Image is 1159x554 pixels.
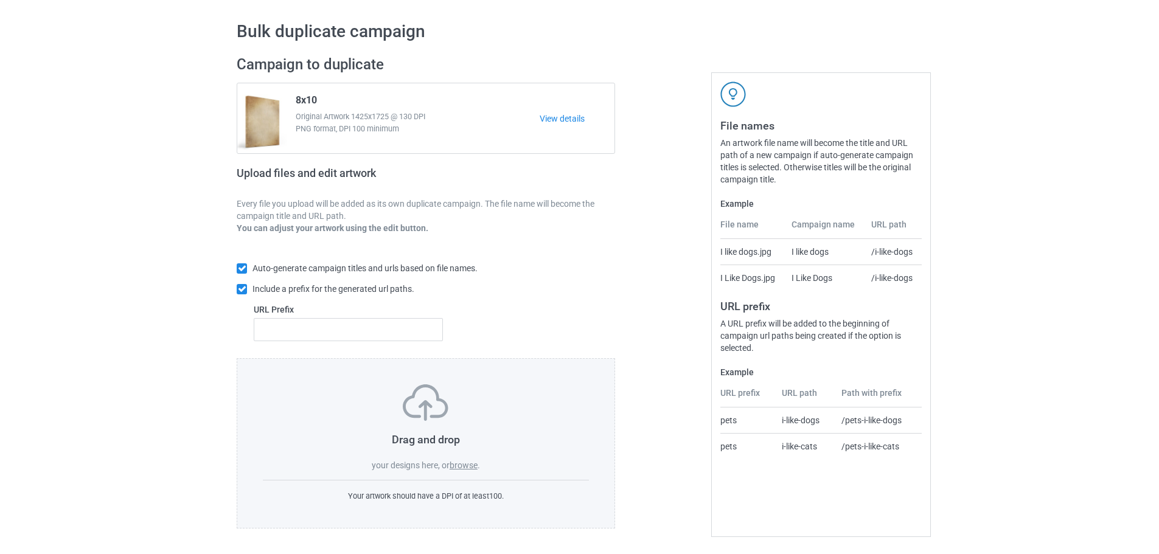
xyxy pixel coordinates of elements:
th: Path with prefix [835,387,922,407]
td: pets [720,407,775,433]
h3: Drag and drop [263,432,589,446]
td: pets [720,433,775,459]
td: /pets-i-like-cats [835,433,922,459]
label: Example [720,366,922,378]
th: URL path [865,218,922,239]
h1: Bulk duplicate campaign [237,21,922,43]
td: I Like Dogs.jpg [720,265,784,291]
span: PNG format, DPI 100 minimum [296,123,540,135]
td: i-like-dogs [775,407,835,433]
span: Include a prefix for the generated url paths. [252,284,414,294]
th: URL path [775,387,835,407]
img: svg+xml;base64,PD94bWwgdmVyc2lvbj0iMS4wIiBlbmNvZGluZz0iVVRGLTgiPz4KPHN2ZyB3aWR0aD0iNDJweCIgaGVpZ2... [720,81,746,107]
td: I like dogs [785,239,865,265]
h2: Upload files and edit artwork [237,167,464,189]
h3: File names [720,119,922,133]
label: Example [720,198,922,210]
td: I like dogs.jpg [720,239,784,265]
span: Original Artwork 1425x1725 @ 130 DPI [296,111,540,123]
span: Auto-generate campaign titles and urls based on file names. [252,263,478,273]
th: Campaign name [785,218,865,239]
b: You can adjust your artwork using the edit button. [237,223,428,233]
td: /i-like-dogs [865,265,922,291]
th: URL prefix [720,387,775,407]
h3: URL prefix [720,299,922,313]
span: . [478,460,480,470]
td: I Like Dogs [785,265,865,291]
span: 8x10 [296,94,317,111]
a: View details [540,113,614,125]
div: An artwork file name will become the title and URL path of a new campaign if auto-generate campai... [720,137,922,185]
td: /i-like-dogs [865,239,922,265]
th: File name [720,218,784,239]
td: i-like-cats [775,433,835,459]
p: Every file you upload will be added as its own duplicate campaign. The file name will become the ... [237,198,615,222]
div: A URL prefix will be added to the beginning of campaign url paths being created if the option is ... [720,317,922,354]
label: URL Prefix [254,303,443,316]
span: Your artwork should have a DPI of at least 100 . [348,491,504,500]
img: svg+xml;base64,PD94bWwgdmVyc2lvbj0iMS4wIiBlbmNvZGluZz0iVVRGLTgiPz4KPHN2ZyB3aWR0aD0iNzVweCIgaGVpZ2... [403,384,448,421]
td: /pets-i-like-dogs [835,407,922,433]
span: your designs here, or [372,460,450,470]
h2: Campaign to duplicate [237,55,615,74]
label: browse [450,460,478,470]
